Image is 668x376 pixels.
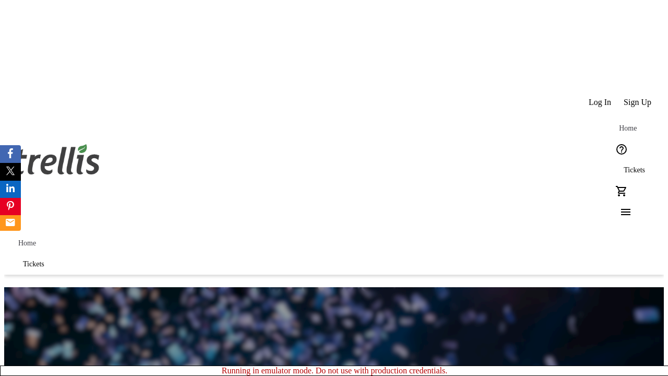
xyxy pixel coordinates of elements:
button: Cart [611,181,632,202]
button: Sign Up [617,92,658,113]
span: Sign Up [624,98,651,107]
span: Home [619,124,637,133]
span: Tickets [624,166,645,174]
button: Log In [582,92,617,113]
a: Home [10,233,44,254]
span: Home [18,239,36,248]
span: Log In [589,98,611,107]
span: Tickets [23,260,44,268]
a: Tickets [10,254,57,275]
a: Tickets [611,160,658,181]
button: Menu [611,202,632,222]
button: Help [611,139,632,160]
a: Home [611,118,645,139]
img: Orient E2E Organization 6ak3JfACR0's Logo [10,133,103,185]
